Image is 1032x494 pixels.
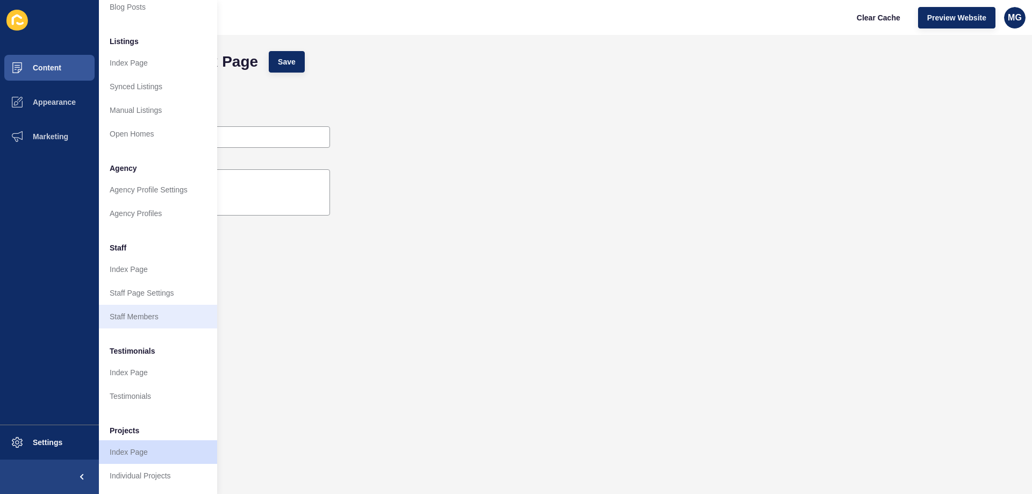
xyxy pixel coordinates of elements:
button: Preview Website [918,7,995,28]
a: Open Homes [99,122,217,146]
span: MG [1008,12,1022,23]
a: Index Page [99,257,217,281]
span: Testimonials [110,346,155,356]
button: Clear Cache [848,7,909,28]
a: Manual Listings [99,98,217,122]
span: Save [278,56,296,67]
a: Agency Profile Settings [99,178,217,202]
a: Individual Projects [99,464,217,488]
span: Listings [110,36,139,47]
a: Index Page [99,51,217,75]
button: Save [269,51,305,73]
a: Staff Page Settings [99,281,217,305]
span: Projects [110,425,139,436]
span: Preview Website [927,12,986,23]
span: Agency [110,163,137,174]
a: Testimonials [99,384,217,408]
a: Index Page [99,440,217,464]
span: Staff [110,242,126,253]
a: Synced Listings [99,75,217,98]
a: Staff Members [99,305,217,328]
span: Clear Cache [857,12,900,23]
a: Index Page [99,361,217,384]
a: Agency Profiles [99,202,217,225]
